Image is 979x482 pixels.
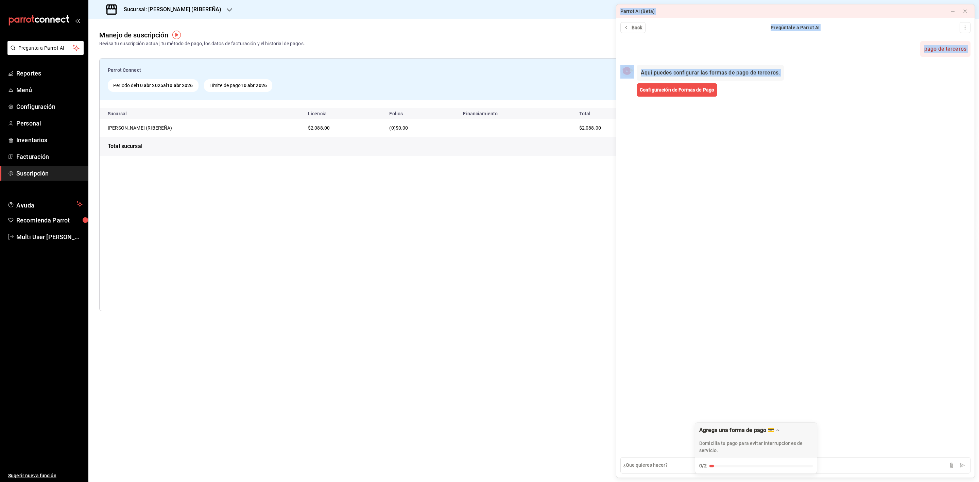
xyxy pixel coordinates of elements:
div: Agrega una forma de pago 💳 [699,427,774,433]
span: Menú [16,85,83,95]
td: - [458,119,571,137]
button: open_drawer_menu [75,18,80,23]
th: Total [571,108,673,119]
strong: 10 abr 2026 [241,83,267,88]
div: Sucursal [108,111,145,116]
button: Configuración de Formas de Pago [637,83,717,97]
span: Personal [16,119,83,128]
div: Límite de pago [204,79,272,92]
span: Sugerir nueva función [8,472,83,479]
span: $2,088.00 [308,125,330,131]
td: (0) [384,119,458,137]
p: Domicilia tu pago para evitar interrupciones de servicio. [699,440,813,454]
span: Pregunta a Parrot AI [18,45,73,52]
div: Manejo de suscripción [99,30,168,40]
strong: 10 abr 2026 [167,83,193,88]
img: Tooltip marker [172,31,181,39]
div: Drag to move checklist [695,423,817,458]
th: Folios [384,108,458,119]
span: Suscripción [16,169,83,178]
div: Total sucursal [108,142,142,150]
div: Karzzini (RIBEREÑA) [108,124,176,131]
span: Recomienda Parrot [16,216,83,225]
span: pago de terceros [924,45,966,53]
div: [PERSON_NAME] (RIBEREÑA) [108,124,176,131]
span: Facturación [16,152,83,161]
span: Inventarios [16,135,83,145]
button: Back [620,22,646,33]
span: Configuración de Formas de Pago [640,86,714,94]
span: Ayuda [16,200,74,208]
div: Revisa tu suscripción actual, tu método de pago, los datos de facturación y el historial de pagos. [99,40,305,47]
span: Configuración [16,102,83,111]
div: Parrot AI (Beta) [620,8,655,15]
div: 0/2 [699,462,707,469]
div: Agrega una forma de pago 💳 [695,422,817,474]
a: Pregunta a Parrot AI [5,49,84,56]
strong: 10 abr 2025 [137,83,163,88]
button: Pregunta a Parrot AI [7,41,84,55]
h3: Sucursal: [PERSON_NAME] (RIBEREÑA) [118,5,221,14]
span: $0.00 [396,125,408,131]
button: Expand Checklist [695,423,817,473]
div: Total licencia [447,83,665,91]
th: Licencia [303,108,384,119]
div: Pregúntale a Parrot AI [646,24,945,31]
span: Back [632,24,642,31]
span: $2,088.00 [579,125,601,131]
th: Financiamiento [458,108,571,119]
div: Parrot Connect [108,67,441,74]
div: Aquí puedes configurar las formas de pago de terceros. [637,65,784,81]
div: Periodo del al [108,79,199,92]
span: Multi User [PERSON_NAME] [16,232,83,242]
span: Reportes [16,69,83,78]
